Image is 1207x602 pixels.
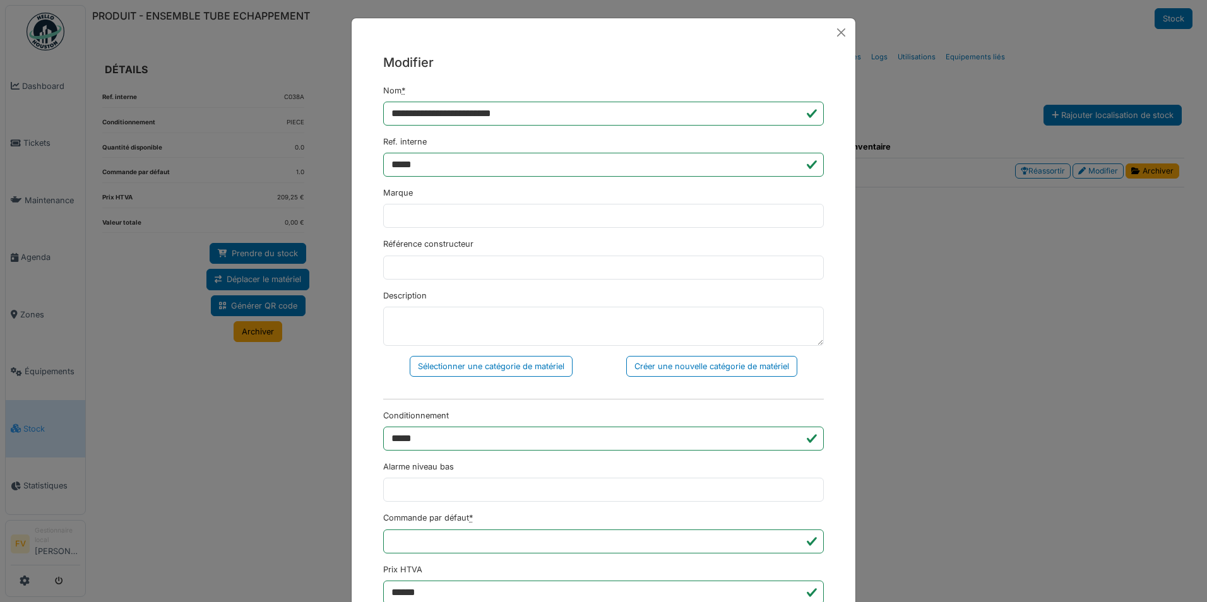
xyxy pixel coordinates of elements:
label: Nom [383,85,405,97]
label: Marque [383,187,413,199]
label: Alarme niveau bas [383,461,454,473]
label: Description [383,290,427,302]
h5: Modifier [383,53,824,72]
abbr: Requis [469,513,473,522]
abbr: Requis [401,86,405,95]
label: Commande par défaut [383,512,473,524]
div: Créer une nouvelle catégorie de matériel [626,356,797,377]
div: Sélectionner une catégorie de matériel [410,356,573,377]
label: Conditionnement [383,410,449,422]
button: Close [832,23,850,42]
label: Prix HTVA [383,564,422,575]
label: Ref. interne [383,136,427,148]
label: Référence constructeur [383,238,473,250]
